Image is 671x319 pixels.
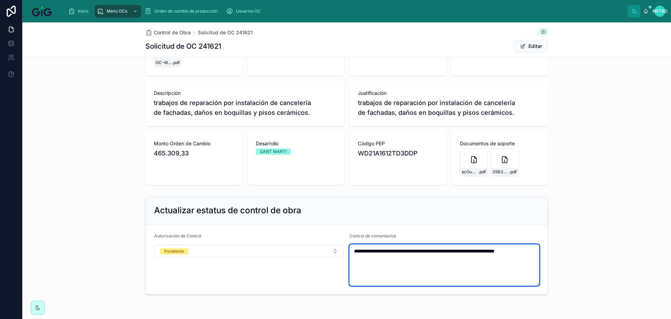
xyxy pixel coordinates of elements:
a: Control de Obra [145,29,191,36]
font: Justificación [358,90,387,96]
font: .pdf [172,60,180,65]
font: Orden de cambio de producción [154,8,218,14]
a: Orden de cambio de producción [143,5,223,18]
a: Usuarios OC [224,5,266,18]
button: Botón Seleccionar [154,244,344,258]
font: Actualizar estatus de control de obra [154,205,301,215]
font: Código PEP [358,140,385,146]
font: Descripción [154,90,181,96]
a: Solicitud de OC 241621 [198,29,253,36]
font: Documentos de soporte [460,140,515,146]
div: contenido desplazable [63,4,628,19]
font: Solicitud de OC 241621 [145,42,221,50]
font: SANT MARTI [260,149,287,154]
font: .pdf [509,169,517,174]
font: Monto Orden de Cambio [154,140,210,146]
font: Editar [528,43,542,49]
font: .pdf [478,169,486,174]
font: Control de comentarios [349,233,396,238]
font: trabajos de reparación por instalación de cancelería de fachadas, daños en boquillas y pisos cerá... [358,99,517,116]
font: Inicio [78,8,88,14]
font: Usuarios OC [236,8,261,14]
font: OC-WD21A1612TD3DDP [156,60,205,65]
font: Desarrollo [256,140,279,146]
font: METRO [652,8,668,14]
img: Logotipo de la aplicación [28,6,57,17]
a: Inicio [66,5,93,18]
font: Control de Obra [154,29,191,35]
font: Solicitud de OC 241621 [198,29,253,35]
font: Menú OCs [107,8,127,14]
button: Editar [514,40,548,53]
a: Menú OCs [95,5,141,18]
font: trabajos de reparación por instalación de cancelería de fachadas, daños en boquillas y pisos cerá... [154,99,313,116]
font: 465.309,33 [154,150,189,157]
font: Pendiente [164,249,184,254]
font: 3583a168-e49c-45c9-bba2-88fb16f999b4-Notas-de-bit%C3%A1cora-.cleaned [492,169,657,174]
font: Autorización de Control [154,233,201,238]
font: WD21A1612TD3DDP [358,150,418,157]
